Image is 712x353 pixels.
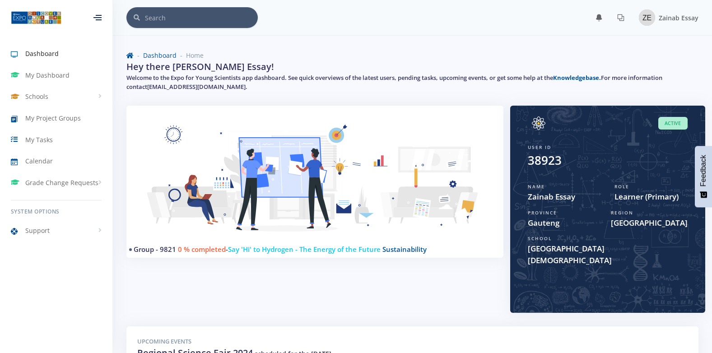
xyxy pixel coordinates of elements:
[25,135,53,144] span: My Tasks
[528,243,688,266] span: [GEOGRAPHIC_DATA][DEMOGRAPHIC_DATA]
[611,209,633,216] span: Region
[228,245,381,254] span: Say 'Hi' to Hydrogen - The Energy of the Future
[695,146,712,207] button: Feedback - Show survey
[528,116,549,130] img: Image placeholder
[25,113,81,123] span: My Project Groups
[11,10,61,25] img: ...
[134,245,176,254] a: Group - 9821
[137,116,493,251] img: Learner
[25,49,59,58] span: Dashboard
[528,217,597,229] span: Gauteng
[25,92,48,101] span: Schools
[11,208,102,216] h6: System Options
[699,155,707,186] span: Feedback
[178,245,226,254] span: 0 % completed
[145,7,258,28] input: Search
[658,117,688,130] span: Active
[528,152,562,169] div: 38923
[528,191,601,203] span: Zainab Essay
[659,14,698,22] span: Zainab Essay
[25,156,53,166] span: Calendar
[553,74,601,82] a: Knowledgebase.
[126,74,698,91] h5: Welcome to the Expo for Young Scientists app dashboard. See quick overviews of the latest users, ...
[147,83,246,91] a: [EMAIL_ADDRESS][DOMAIN_NAME]
[632,8,698,28] a: Image placeholder Zainab Essay
[382,245,427,254] span: Sustainability
[134,244,489,255] h4: -
[614,183,629,190] span: Role
[177,51,204,60] li: Home
[528,209,557,216] span: Province
[126,51,698,60] nav: breadcrumb
[639,9,655,26] img: Image placeholder
[143,51,177,60] a: Dashboard
[528,144,551,150] span: User ID
[25,70,70,80] span: My Dashboard
[528,183,545,190] span: Name
[25,178,98,187] span: Grade Change Requests
[614,191,688,203] span: Learner (Primary)
[137,337,688,346] h5: Upcoming Events
[611,217,688,229] span: [GEOGRAPHIC_DATA]
[126,60,274,74] h2: Hey there [PERSON_NAME] Essay!
[528,235,552,242] span: School
[25,226,50,235] span: Support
